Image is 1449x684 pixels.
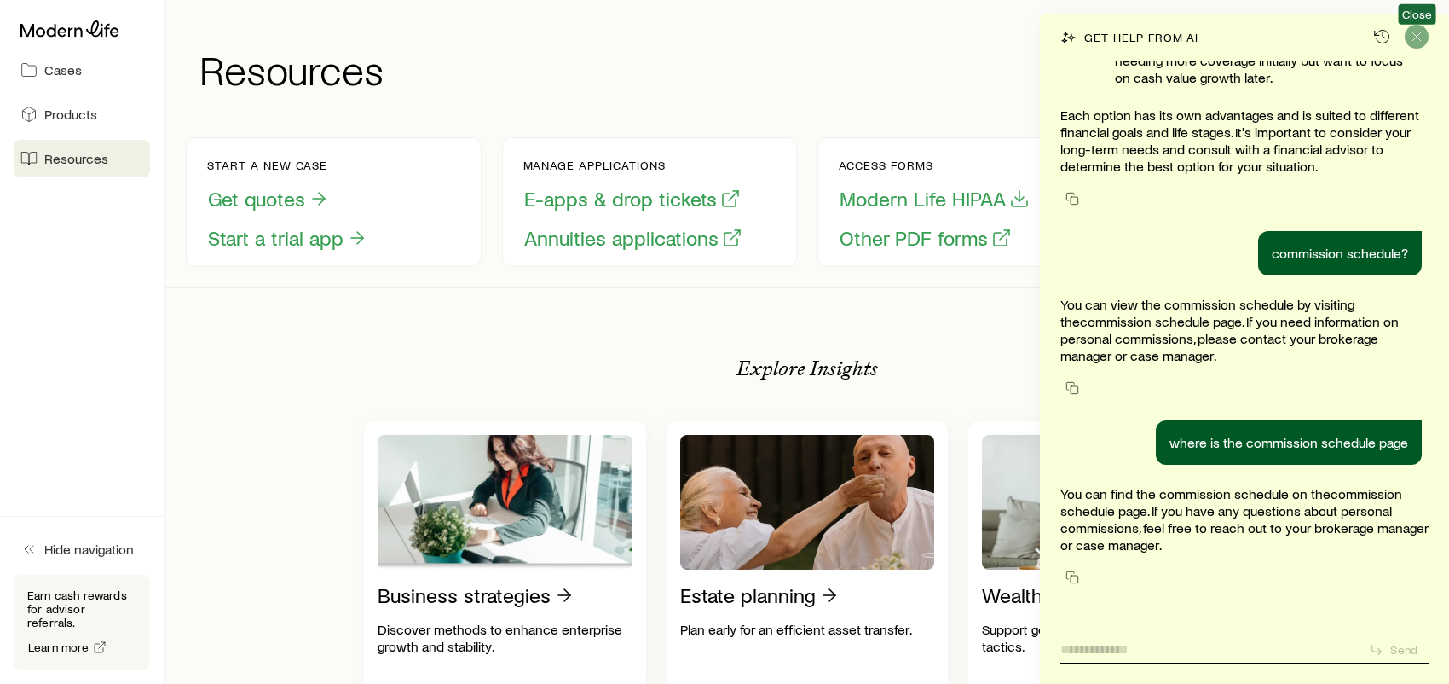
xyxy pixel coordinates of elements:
button: Close [1405,25,1429,49]
p: You can find the commission schedule on the . If you have any questions about personal commission... [1060,485,1429,554]
span: Close [1402,8,1433,21]
button: Hide navigation [14,530,150,568]
span: Learn more [28,641,89,653]
a: Cases [14,51,150,89]
button: Start a trial app [207,225,368,252]
a: Products [14,96,150,133]
p: Manage applications [523,159,743,172]
button: Modern Life HIPAA [839,186,1030,212]
p: Start a new case [207,159,368,172]
p: Get help from AI [1084,31,1198,44]
button: E-apps & drop tickets [523,186,742,212]
span: Hide navigation [44,541,134,558]
p: Plan early for an efficient asset transfer. [680,621,935,638]
img: Wealth accumulation [982,435,1237,570]
img: Estate planning [680,435,935,570]
p: commission schedule? [1272,245,1408,262]
span: Products [44,106,97,123]
p: Wealth accumulation [982,583,1164,607]
p: Explore Insights [736,356,878,380]
p: Access forms [839,159,1030,172]
p: You can view the commission schedule by visiting the . If you need information on personal commis... [1060,296,1429,364]
p: Business strategies [378,583,551,607]
button: Get quotes [207,186,330,212]
p: Each option has its own advantages and is suited to different financial goals and life stages. It... [1060,107,1429,175]
p: Estate planning [680,583,816,607]
p: Support goals and aspirations with proven tactics. [982,621,1237,655]
button: Other PDF forms [839,225,1013,252]
p: Discover methods to enhance enterprise growth and stability. [378,621,632,655]
a: commission schedule page [1060,485,1402,519]
button: Annuities applications [523,225,743,252]
p: Send [1390,643,1417,657]
p: Earn cash rewards for advisor referrals. [27,588,136,629]
h1: Resources [199,49,1429,90]
a: commission schedule page [1080,313,1242,329]
button: Send [1362,639,1429,661]
div: Earn cash rewards for advisor referrals.Learn more [14,575,150,670]
a: Resources [14,140,150,177]
span: Resources [44,150,108,167]
img: Business strategies [378,435,632,570]
span: Cases [44,61,82,78]
p: where is the commission schedule page [1169,434,1408,451]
